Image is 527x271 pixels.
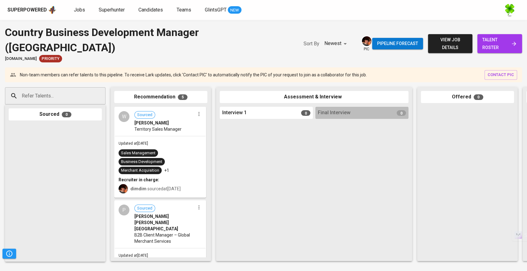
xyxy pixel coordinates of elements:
[477,34,522,53] a: talent roster
[99,6,126,14] a: Superhunter
[178,94,187,100] span: 5
[48,5,56,15] img: app logo
[99,7,125,13] span: Superhunter
[134,213,195,232] span: [PERSON_NAME] [PERSON_NAME][GEOGRAPHIC_DATA]
[134,120,169,126] span: [PERSON_NAME]
[177,6,192,14] a: Teams
[205,7,227,13] span: GlintsGPT
[135,206,155,211] span: Sourced
[7,5,56,15] a: Superpoweredapp logo
[9,108,102,120] div: Sourced
[205,6,241,14] a: GlintsGPT NEW
[222,109,247,116] span: Interview 1
[138,6,164,14] a: Candidates
[372,38,423,49] button: Pipeline forecast
[119,205,129,215] div: P
[484,70,517,80] button: contact pic
[421,91,514,103] div: Offered
[119,177,159,182] b: Recruiter in charge:
[503,4,516,16] img: f9493b8c-82b8-4f41-8722-f5d69bb1b761.jpg
[119,253,148,258] span: Updated at [DATE]
[134,232,195,244] span: B2B Client Manager – Global Merchant Services
[397,110,406,116] span: 0
[121,159,162,165] div: Business Development
[20,72,367,78] p: Non-team members can refer talents to this pipeline. To receive Lark updates, click 'Contact PIC'...
[7,7,47,14] div: Superpowered
[121,150,155,156] div: Sales Management
[5,56,37,62] span: [DOMAIN_NAME]
[114,91,207,103] div: Recommendation
[428,34,473,53] button: view job details
[119,141,148,146] span: Updated at [DATE]
[39,55,62,62] div: New Job received from Demand Team, Client Priority, Very Responsive
[119,184,128,193] img: diemas@glints.com
[74,6,86,14] a: Jobs
[130,186,181,191] span: sourced at [DATE]
[474,94,483,100] span: 0
[482,36,517,51] span: talent roster
[304,40,319,47] p: Sort By
[228,7,241,13] span: NEW
[102,95,103,97] button: Open
[2,249,16,259] button: Pipeline Triggers
[164,167,169,174] p: +1
[134,126,182,132] span: Territory Sales Manager
[138,7,163,13] span: Candidates
[362,36,372,46] img: diemas@glints.com
[433,36,468,51] span: view job details
[324,38,349,49] div: Newest
[74,7,85,13] span: Jobs
[177,7,191,13] span: Teams
[135,112,155,118] span: Sourced
[39,56,62,62] span: Priority
[62,112,71,117] span: 0
[220,91,408,103] div: Assessment & Interview
[119,111,129,122] div: W
[361,36,372,52] div: pic
[377,40,418,47] span: Pipeline forecast
[121,168,159,174] div: Merchant Acquisition
[5,25,291,55] div: Country Business Development Manager ([GEOGRAPHIC_DATA])
[130,186,146,191] b: dimdim
[488,71,514,79] span: contact pic
[301,110,310,116] span: 0
[318,109,350,116] span: Final Interview
[324,40,341,47] p: Newest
